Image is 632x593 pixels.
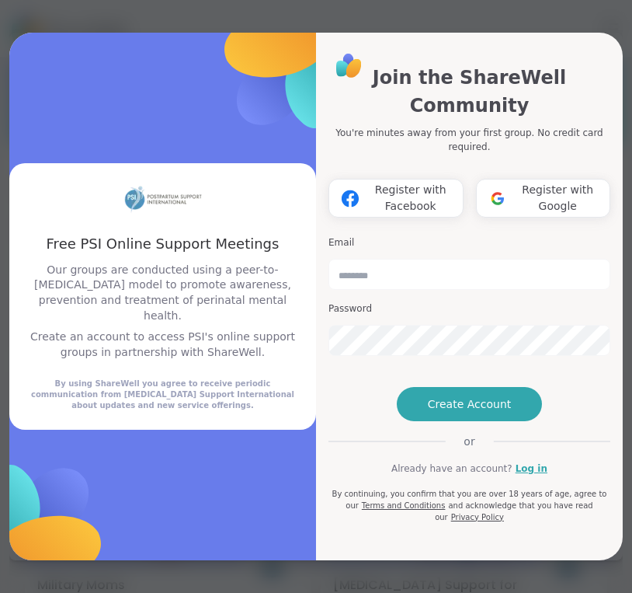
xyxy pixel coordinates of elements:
[365,182,457,215] span: Register with Facebook
[124,182,202,215] img: partner logo
[328,302,610,316] h3: Password
[328,236,610,249] h3: Email
[332,490,607,510] span: By continuing, you confirm that you are over 18 years of age, agree to our
[483,184,512,213] img: ShareWell Logomark
[428,396,512,412] span: Create Account
[445,434,493,449] span: or
[332,48,366,83] img: ShareWell Logo
[512,182,604,215] span: Register with Google
[362,501,446,510] a: Terms and Conditions
[328,64,610,120] h1: Join the ShareWell Community
[328,179,464,218] button: Register with Facebook
[391,462,512,476] span: Already have an account?
[397,387,543,421] button: Create Account
[476,179,611,218] button: Register with Google
[451,513,504,521] a: Privacy Policy
[328,126,610,154] p: You're minutes away from your first group. No credit card required.
[28,378,297,411] div: By using ShareWell you agree to receive periodic communication from [MEDICAL_DATA] Support Intern...
[516,462,547,476] a: Log in
[28,234,297,253] h3: Free PSI Online Support Meetings
[28,330,297,360] p: Create an account to access PSI's online support groups in partnership with ShareWell.
[28,263,297,323] p: Our groups are conducted using a peer-to-[MEDICAL_DATA] model to promote awareness, prevention an...
[335,184,365,213] img: ShareWell Logomark
[435,501,593,521] span: and acknowledge that you have read our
